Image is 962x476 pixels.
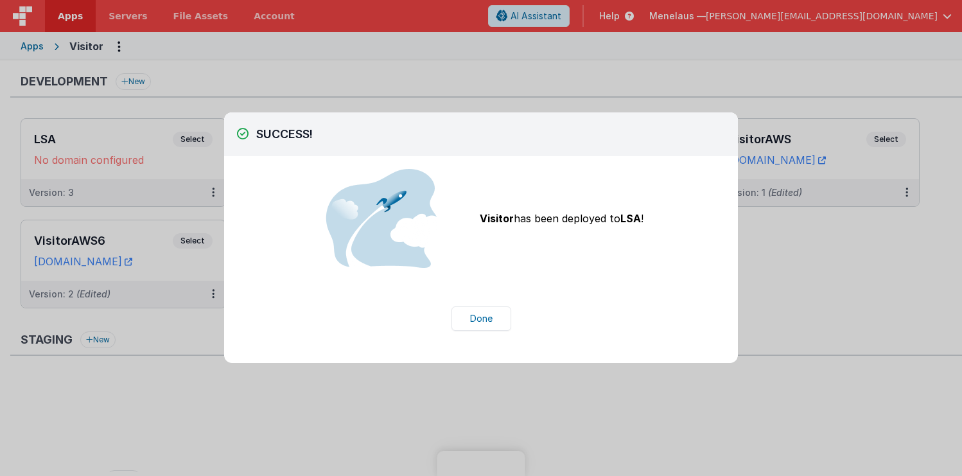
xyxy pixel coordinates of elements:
span: Visitor [480,212,514,225]
h2: SUCCESS! [237,125,725,143]
span: LSA [620,212,641,225]
p: has been deployed to ! [480,211,643,226]
button: Done [451,306,511,331]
